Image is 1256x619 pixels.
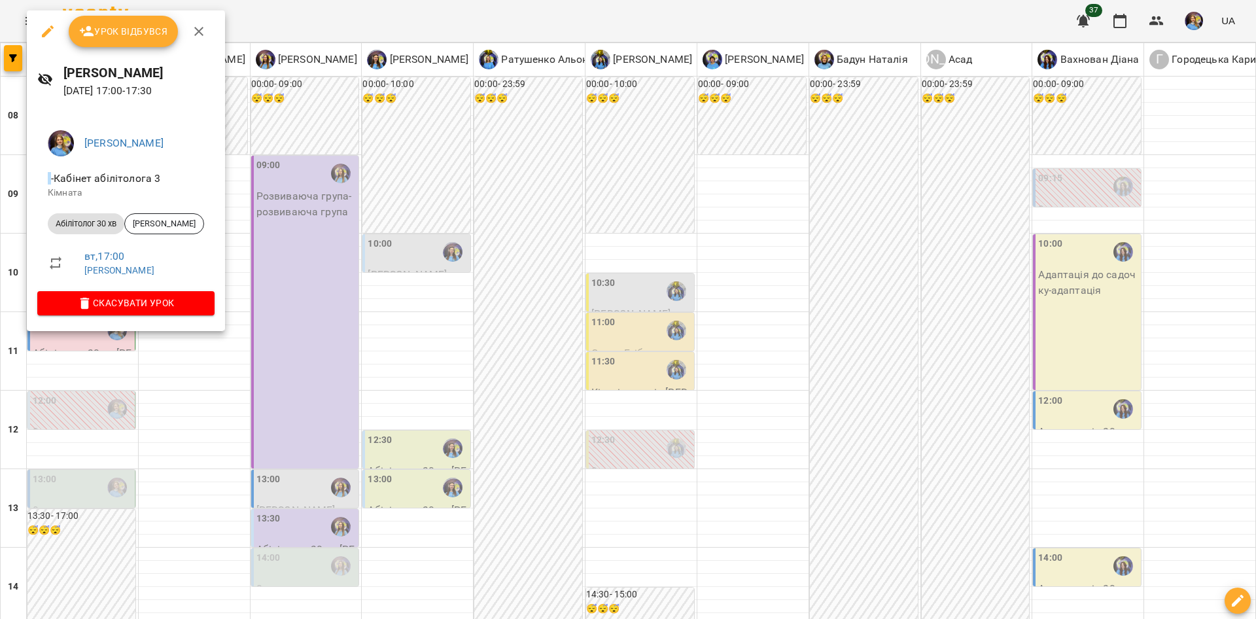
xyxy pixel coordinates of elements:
[63,83,215,99] p: [DATE] 17:00 - 17:30
[48,172,163,185] span: - Кабінет абілітолога 3
[48,295,204,311] span: Скасувати Урок
[48,186,204,200] p: Кімната
[63,63,215,83] h6: [PERSON_NAME]
[79,24,168,39] span: Урок відбувся
[84,250,124,262] a: вт , 17:00
[37,291,215,315] button: Скасувати Урок
[125,218,203,230] span: [PERSON_NAME]
[48,218,124,230] span: Абілітолог 30 хв
[69,16,179,47] button: Урок відбувся
[48,130,74,156] img: 6b085e1eb0905a9723a04dd44c3bb19c.jpg
[124,213,204,234] div: [PERSON_NAME]
[84,137,164,149] a: [PERSON_NAME]
[84,265,154,275] a: [PERSON_NAME]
